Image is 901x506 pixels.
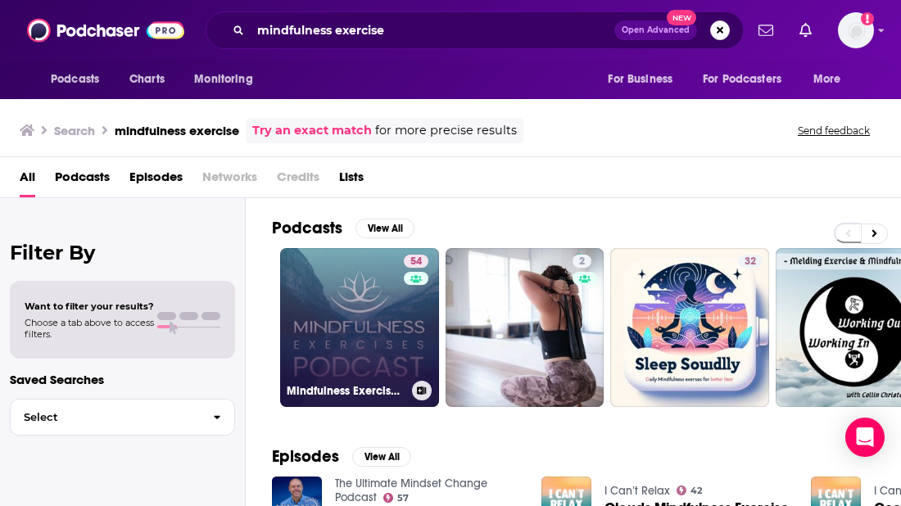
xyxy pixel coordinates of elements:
h2: Podcasts [272,218,342,238]
span: 2 [579,254,585,270]
span: For Business [608,68,672,91]
img: Podchaser - Follow, Share and Rate Podcasts [27,15,184,46]
span: Want to filter your results? [25,300,154,312]
a: 2 [573,255,591,268]
a: 32 [738,255,763,268]
a: Try an exact match [252,121,372,140]
span: Logged in as megcassidy [838,12,874,48]
a: 32 [610,248,769,407]
svg: Add a profile image [861,12,874,25]
span: Charts [129,68,165,91]
span: for more precise results [375,121,517,140]
a: I Can’t Relax [604,484,670,498]
span: Credits [277,164,319,197]
a: Lists [339,164,364,197]
span: Open Advanced [622,26,690,34]
button: Select [10,399,235,436]
button: open menu [39,64,120,95]
h2: Filter By [10,241,235,264]
span: Monitoring [194,68,252,91]
button: open menu [596,64,693,95]
a: The Ultimate Mindset Change Podcast [335,477,487,504]
span: 57 [397,495,409,502]
a: 57 [383,493,410,503]
span: Networks [202,164,257,197]
a: 54Mindfulness Exercises, with [PERSON_NAME] [280,248,439,407]
span: New [667,10,696,25]
button: Open AdvancedNew [614,20,697,40]
button: open menu [183,64,274,95]
span: Choose a tab above to access filters. [25,317,154,340]
h3: mindfulness exercise [115,123,239,138]
button: open menu [802,64,862,95]
a: Podcasts [55,164,110,197]
a: 54 [404,255,428,268]
a: PodcastsView All [272,218,414,238]
button: open menu [692,64,805,95]
h2: Episodes [272,446,339,467]
div: Open Intercom Messenger [845,418,885,457]
div: Search podcasts, credits, & more... [206,11,744,49]
button: View All [355,219,414,238]
p: Saved Searches [10,372,235,387]
h3: Search [54,123,95,138]
span: Select [11,412,200,422]
span: Podcasts [51,68,99,91]
span: 32 [745,254,756,270]
span: For Podcasters [703,68,781,91]
a: Show notifications dropdown [752,16,780,44]
h3: Mindfulness Exercises, with [PERSON_NAME] [287,384,405,398]
a: Episodes [129,164,183,197]
button: View All [352,447,411,467]
a: Show notifications dropdown [793,16,818,44]
a: All [20,164,35,197]
input: Search podcasts, credits, & more... [251,17,614,43]
a: 2 [446,248,604,407]
img: User Profile [838,12,874,48]
span: 54 [410,254,422,270]
a: Charts [119,64,174,95]
span: 42 [690,487,702,495]
a: EpisodesView All [272,446,411,467]
span: More [813,68,841,91]
a: 42 [677,486,703,495]
button: Show profile menu [838,12,874,48]
button: Send feedback [793,124,875,138]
